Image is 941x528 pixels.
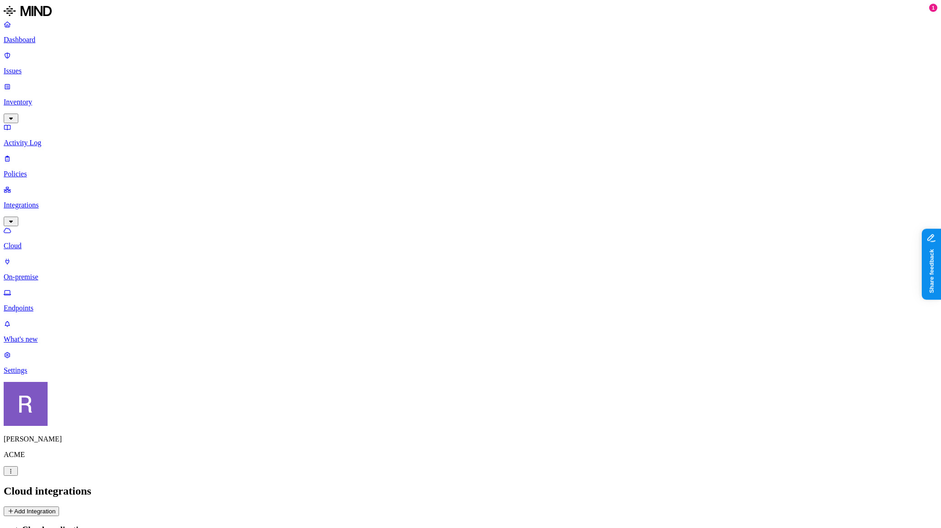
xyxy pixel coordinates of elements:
div: 1 [929,4,937,12]
h2: Cloud integrations [4,485,937,497]
a: Activity Log [4,123,937,147]
a: Cloud [4,226,937,250]
a: Endpoints [4,288,937,312]
p: Policies [4,170,937,178]
img: Rich Thompson [4,382,48,426]
a: On-premise [4,257,937,281]
p: Endpoints [4,304,937,312]
a: Dashboard [4,20,937,44]
p: On-premise [4,273,937,281]
a: Issues [4,51,937,75]
button: Add Integration [4,506,59,516]
p: Inventory [4,98,937,106]
img: MIND [4,4,52,18]
p: Dashboard [4,36,937,44]
a: What's new [4,320,937,343]
p: Issues [4,67,937,75]
p: Activity Log [4,139,937,147]
a: Settings [4,351,937,375]
a: Inventory [4,82,937,122]
iframe: Marker.io feedback button [922,229,941,299]
p: Integrations [4,201,937,209]
p: Cloud [4,242,937,250]
a: Integrations [4,185,937,225]
a: MIND [4,4,937,20]
p: ACME [4,451,937,459]
a: Policies [4,154,937,178]
p: What's new [4,335,937,343]
p: Settings [4,366,937,375]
